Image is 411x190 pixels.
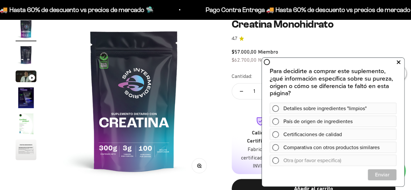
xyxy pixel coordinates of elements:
[16,113,36,134] img: Creatina Monohidrato
[232,19,395,30] h1: Creatina Monohidrato
[258,49,278,55] span: Miembro
[16,87,36,108] img: Creatina Monohidrato
[232,35,237,42] span: 4.7
[232,72,252,81] label: Cantidad:
[16,87,36,110] button: Ir al artículo 4
[16,44,36,65] img: Creatina Monohidrato
[52,19,216,183] img: Creatina Monohidrato
[16,19,36,41] button: Ir al artículo 1
[16,139,36,162] button: Ir al artículo 6
[247,130,274,144] strong: Calidad Certificada:
[239,145,282,170] p: Fabricación certificada GMP e INVIMA
[232,83,251,99] button: Reducir cantidad
[16,44,36,67] button: Ir al artículo 2
[16,70,36,84] button: Ir al artículo 3
[258,57,285,63] span: No Miembro
[16,139,36,160] img: Creatina Monohidrato
[16,19,36,39] img: Creatina Monohidrato
[259,83,277,99] button: Aumentar cantidad
[232,49,257,55] span: $57.000,00
[262,57,404,186] iframe: zigpoll-iframe
[232,57,257,63] span: $62.700,00
[232,35,395,42] a: 4.74.7 de 5.0 estrellas
[16,113,36,136] button: Ir al artículo 5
